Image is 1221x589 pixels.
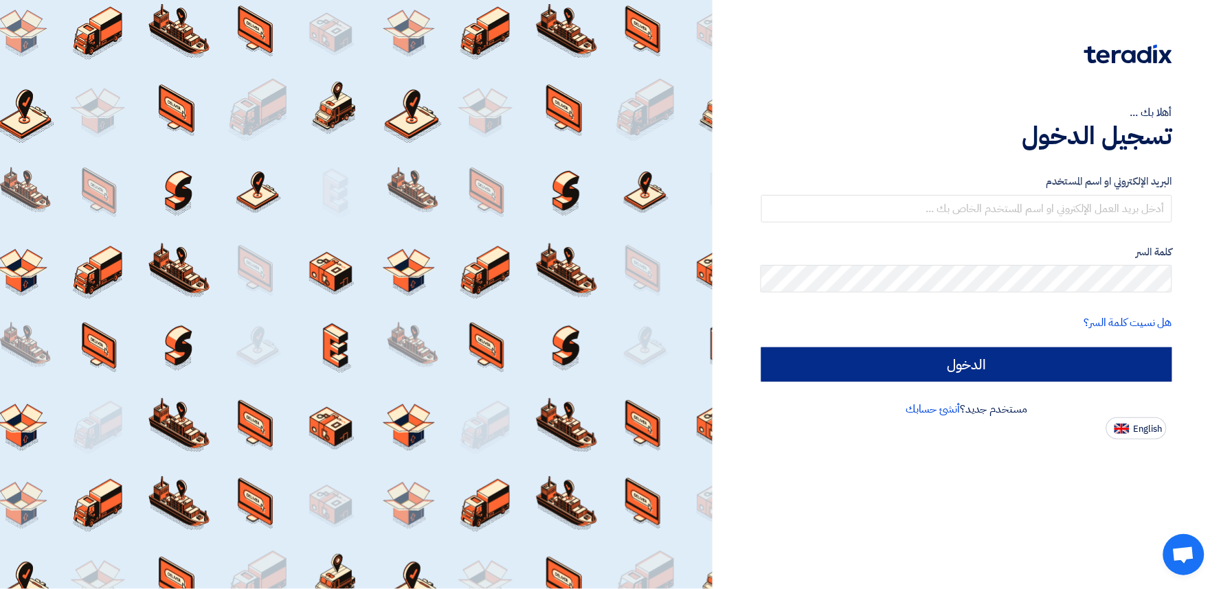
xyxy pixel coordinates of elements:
[761,244,1172,260] label: كلمة السر
[1084,45,1172,64] img: Teradix logo
[761,104,1172,121] div: أهلا بك ...
[1114,424,1130,434] img: en-US.png
[1134,424,1163,434] span: English
[761,401,1172,417] div: مستخدم جديد؟
[906,401,960,417] a: أنشئ حسابك
[761,121,1172,151] h1: تسجيل الدخول
[761,174,1172,189] label: البريد الإلكتروني او اسم المستخدم
[761,195,1172,222] input: أدخل بريد العمل الإلكتروني او اسم المستخدم الخاص بك ...
[1084,314,1172,331] a: هل نسيت كلمة السر؟
[1106,417,1167,439] button: English
[1163,534,1205,575] a: Open chat
[761,347,1172,382] input: الدخول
